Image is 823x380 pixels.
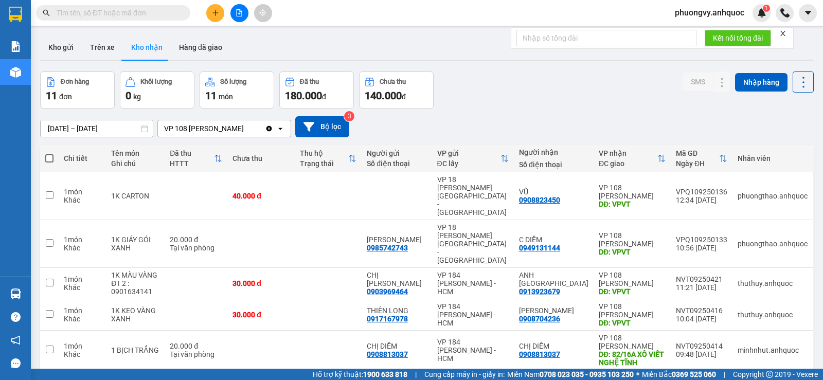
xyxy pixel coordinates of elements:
div: VPQ109250133 [676,236,727,244]
div: CHỊ LINH [367,271,426,287]
div: Người gửi [367,149,426,157]
div: ANH THỤY [519,271,588,287]
th: Toggle SortBy [594,145,671,172]
span: Kết nối tổng đài [713,32,763,44]
th: Toggle SortBy [671,145,732,172]
button: file-add [230,4,248,22]
div: 1K GIÁY GÓI XANH [111,236,159,252]
div: Chưa thu [380,78,406,85]
div: VP nhận [599,149,657,157]
span: copyright [766,371,773,378]
svg: Clear value [265,124,273,133]
div: ANH SƠN [519,306,588,315]
div: VPQ109250136 [676,188,727,196]
div: 0949131144 [519,244,560,252]
div: 20.000 đ [170,236,222,244]
div: 1 món [64,275,101,283]
button: Kết nối tổng đài [705,30,771,46]
div: 40.000 đ [232,192,289,200]
button: Đơn hàng11đơn [40,71,115,108]
div: 0908704236 [519,315,560,323]
div: DĐ: VPVT [599,287,666,296]
span: đ [322,93,326,101]
button: Kho gửi [40,35,82,60]
div: 1 món [64,236,101,244]
img: warehouse-icon [10,288,21,299]
div: 0985742743 [367,244,408,252]
div: VP 108 [PERSON_NAME] [599,184,666,200]
span: message [11,358,21,368]
div: DĐ: 82/16A XÔ VIẾT NGHỆ TĨNH [599,350,666,367]
th: Toggle SortBy [165,145,227,172]
span: 11 [46,89,57,102]
div: Người nhận [519,148,588,156]
div: VP 108 [PERSON_NAME] [164,123,244,134]
button: caret-down [799,4,817,22]
span: file-add [236,9,243,16]
div: Đã thu [300,78,319,85]
button: Chưa thu140.000đ [359,71,434,108]
svg: open [276,124,284,133]
div: Khác [64,244,101,252]
div: 1K MÀU VÀNG [111,271,159,279]
div: VP 18 [PERSON_NAME][GEOGRAPHIC_DATA] - [GEOGRAPHIC_DATA] [437,175,509,216]
span: đơn [59,93,72,101]
div: Số điện thoại [367,159,426,168]
div: NVT09250414 [676,342,727,350]
div: 30.000 đ [232,279,289,287]
div: VP 184 [PERSON_NAME] - HCM [437,302,509,327]
div: Chi tiết [64,154,101,162]
div: 1 món [64,188,101,196]
button: Bộ lọc [295,116,349,137]
div: Ngày ĐH [676,159,719,168]
span: 1 [764,5,768,12]
div: DĐ: VPVT [599,319,666,327]
div: DĐ: VPVT [599,200,666,208]
button: Kho nhận [123,35,171,60]
sup: 1 [763,5,770,12]
div: thuthuy.anhquoc [738,279,808,287]
div: VŨ [519,188,588,196]
span: caret-down [803,8,813,17]
input: Tìm tên, số ĐT hoặc mã đơn [57,7,178,19]
span: question-circle [11,312,21,322]
button: Trên xe [82,35,123,60]
span: search [43,9,50,16]
div: 10:56 [DATE] [676,244,727,252]
div: ĐT 2 : 0901634141 [111,279,159,296]
button: Nhập hàng [735,73,788,92]
div: Mã GD [676,149,719,157]
div: 1 món [64,342,101,350]
img: phone-icon [780,8,790,17]
div: VP 108 [PERSON_NAME] [599,271,666,287]
span: Cung cấp máy in - giấy in: [424,369,505,380]
div: Tên món [111,149,159,157]
div: VP 108 [PERSON_NAME] [599,231,666,248]
div: VP 108 [PERSON_NAME] [599,302,666,319]
th: Toggle SortBy [295,145,362,172]
div: 11:21 [DATE] [676,283,727,292]
div: 0908813037 [367,350,408,358]
div: Trạng thái [300,159,348,168]
div: phuongthao.anhquoc [738,192,808,200]
span: 180.000 [285,89,322,102]
span: phuongvy.anhquoc [667,6,753,19]
sup: 3 [344,111,354,121]
div: CHỊ DIỄM [519,342,588,350]
div: ĐC giao [599,159,657,168]
span: món [219,93,233,101]
div: 1 món [64,306,101,315]
img: warehouse-icon [10,67,21,78]
span: 0 [126,89,131,102]
span: kg [133,93,141,101]
span: 11 [205,89,217,102]
span: đ [402,93,406,101]
div: Số điện thoại [519,160,588,169]
input: Selected VP 108 Lê Hồng Phong - Vũng Tàu. [245,123,246,134]
div: HTTT [170,159,214,168]
button: Khối lượng0kg [120,71,194,108]
div: VP 18 [PERSON_NAME][GEOGRAPHIC_DATA] - [GEOGRAPHIC_DATA] [437,223,509,264]
strong: 0369 525 060 [672,370,716,378]
div: NVT09250421 [676,275,727,283]
div: Khác [64,283,101,292]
